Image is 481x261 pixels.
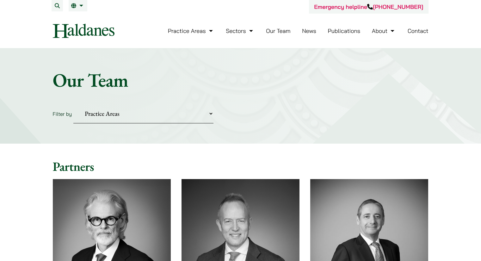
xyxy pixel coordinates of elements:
a: About [372,27,396,34]
a: Sectors [226,27,254,34]
a: EN [71,3,85,8]
a: Publications [328,27,361,34]
h1: Our Team [53,69,429,91]
h2: Partners [53,159,429,174]
a: Practice Areas [168,27,214,34]
a: News [302,27,316,34]
label: Filter by [53,111,72,117]
img: Logo of Haldanes [53,24,114,38]
a: Emergency helpline[PHONE_NUMBER] [314,3,423,10]
a: Contact [408,27,429,34]
a: Our Team [266,27,290,34]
